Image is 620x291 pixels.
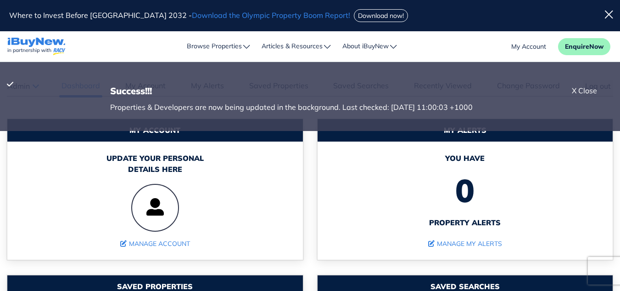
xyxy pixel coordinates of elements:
[7,35,66,58] a: navigations
[7,38,66,56] img: logo
[110,102,613,113] div: Properties & Developers are now being updated in the background. Last checked: [DATE] 11:00:03 +1000
[192,11,350,20] span: Download the Olympic Property Boom Report!
[511,42,546,51] a: account
[327,164,604,217] span: 0
[572,85,597,96] div: X Close
[131,184,179,232] img: user
[558,38,610,55] button: EnquireNow
[17,153,294,175] div: Update your personal details here
[354,9,408,22] button: Download now!
[9,11,352,20] span: Where to Invest Before [GEOGRAPHIC_DATA] 2032 -
[428,240,502,248] a: Manage My Alerts
[327,153,604,164] span: You have
[120,240,190,248] a: Manage Account
[327,217,604,228] span: property alerts
[589,42,603,51] span: Now
[110,80,613,102] div: success!!!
